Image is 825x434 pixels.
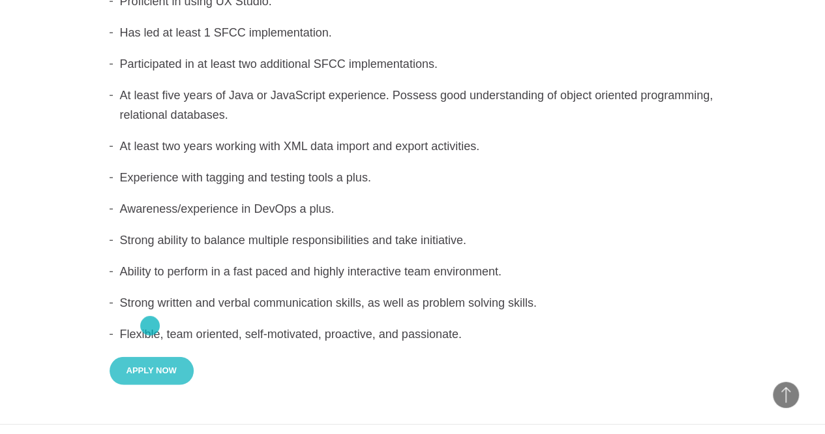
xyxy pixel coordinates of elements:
[110,324,716,344] li: Flexible, team oriented, self-motivated, proactive, and passionate.
[110,85,716,125] li: At least five years of Java or JavaScript experience. Possess good understanding of object orient...
[110,168,716,187] li: Experience with tagging and testing tools a plus.
[110,262,716,281] li: Ability to perform in a fast paced and highly interactive team environment.
[110,136,716,156] li: At least two years working with XML data import and export activities.
[110,293,716,313] li: Strong written and verbal communication skills, as well as problem solving skills.
[110,54,716,74] li: Participated in at least two additional SFCC implementations.
[110,230,716,250] li: Strong ability to balance multiple responsibilities and take initiative.
[110,357,194,385] button: Apply Now
[773,382,799,408] button: Back to Top
[110,199,716,219] li: Awareness/experience in DevOps a plus.
[110,23,716,42] li: Has led at least 1 SFCC implementation.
